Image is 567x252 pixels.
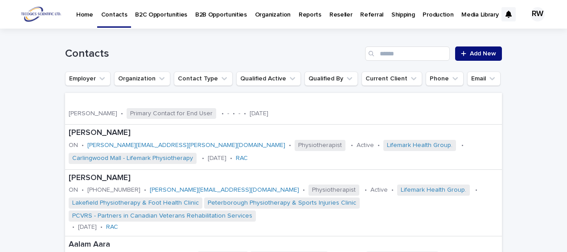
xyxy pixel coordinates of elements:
[127,108,216,119] span: Primary Contact for End User
[401,186,466,194] a: Lifemark Health Group.
[69,173,498,183] p: [PERSON_NAME]
[87,187,140,193] a: [PHONE_NUMBER]
[236,155,248,162] a: RAC
[82,142,84,149] p: •
[100,223,103,231] p: •
[78,223,97,231] p: [DATE]
[65,125,502,169] a: [PERSON_NAME]ON•[PERSON_NAME][EMAIL_ADDRESS][PERSON_NAME][DOMAIN_NAME]•Physiotherapist•Active•Lif...
[295,140,345,151] span: Physiotherapist
[65,170,502,237] a: [PERSON_NAME]ON•[PHONE_NUMBER]•[PERSON_NAME][EMAIL_ADDRESS][DOMAIN_NAME]•Physiotherapist•Active•L...
[69,142,78,149] p: ON
[208,155,226,162] p: [DATE]
[72,199,199,207] a: Lakefield Physiotherapy & Foot Health Clinic
[365,46,450,61] input: Search
[289,142,291,149] p: •
[202,155,204,162] p: •
[233,110,235,118] p: •
[69,110,117,118] p: [PERSON_NAME]
[357,142,374,149] p: Active
[362,71,422,86] button: Current Client
[87,142,285,148] a: [PERSON_NAME][EMAIL_ADDRESS][PERSON_NAME][DOMAIN_NAME]
[303,186,305,194] p: •
[467,71,501,86] button: Email
[238,110,240,118] p: -
[69,186,78,194] p: ON
[208,199,356,207] a: Peterborough Physiotherapy & Sports Injuries Clinic
[72,223,74,231] p: •
[365,186,367,194] p: •
[106,223,118,231] a: RAC
[65,47,362,60] h1: Contacts
[530,7,545,21] div: RW
[308,185,359,196] span: Physiotherapist
[470,50,496,57] span: Add New
[244,110,246,118] p: •
[114,71,170,86] button: Organization
[72,212,252,220] a: PCVRS - Partners in Canadian Veterans Rehabilitation Services
[174,71,233,86] button: Contact Type
[351,142,353,149] p: •
[370,186,388,194] p: Active
[378,142,380,149] p: •
[65,71,111,86] button: Employer
[144,186,146,194] p: •
[250,110,268,118] p: [DATE]
[150,187,299,193] a: [PERSON_NAME][EMAIL_ADDRESS][DOMAIN_NAME]
[426,71,464,86] button: Phone
[461,142,464,149] p: •
[387,142,452,149] a: Lifemark Health Group.
[475,186,477,194] p: •
[304,71,358,86] button: Qualified By
[69,128,498,138] p: [PERSON_NAME]
[227,110,229,118] p: -
[69,240,498,250] p: Aalam Aara
[121,110,123,118] p: •
[455,46,502,61] a: Add New
[391,186,394,194] p: •
[72,155,193,162] a: Carlingwood Mall - Lifemark Physiotherapy
[230,155,232,162] p: •
[82,186,84,194] p: •
[18,5,65,23] img: l22tfCASryn9SYBzxJ2O
[222,110,224,118] p: •
[65,93,502,125] a: [PERSON_NAME]•Primary Contact for End User•-•-•[DATE]
[236,71,301,86] button: Qualified Active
